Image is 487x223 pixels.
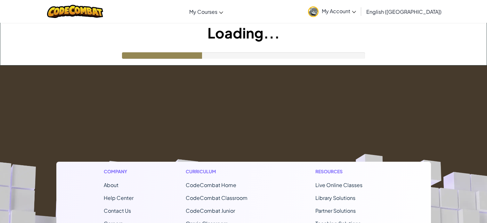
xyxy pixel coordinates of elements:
h1: Curriculum [186,168,263,175]
a: Live Online Classes [315,182,362,188]
h1: Resources [315,168,384,175]
img: avatar [308,6,319,17]
span: My Account [322,8,356,14]
h1: Company [104,168,134,175]
h1: Loading... [0,23,487,43]
a: CodeCombat Classroom [186,194,248,201]
span: Contact Us [104,207,131,214]
span: English ([GEOGRAPHIC_DATA]) [366,8,442,15]
img: CodeCombat logo [47,5,103,18]
a: About [104,182,118,188]
span: CodeCombat Home [186,182,236,188]
a: My Courses [186,3,226,20]
a: Help Center [104,194,134,201]
a: Library Solutions [315,194,355,201]
a: CodeCombat Junior [186,207,235,214]
a: Partner Solutions [315,207,356,214]
span: My Courses [189,8,217,15]
a: English ([GEOGRAPHIC_DATA]) [363,3,445,20]
a: My Account [305,1,359,21]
